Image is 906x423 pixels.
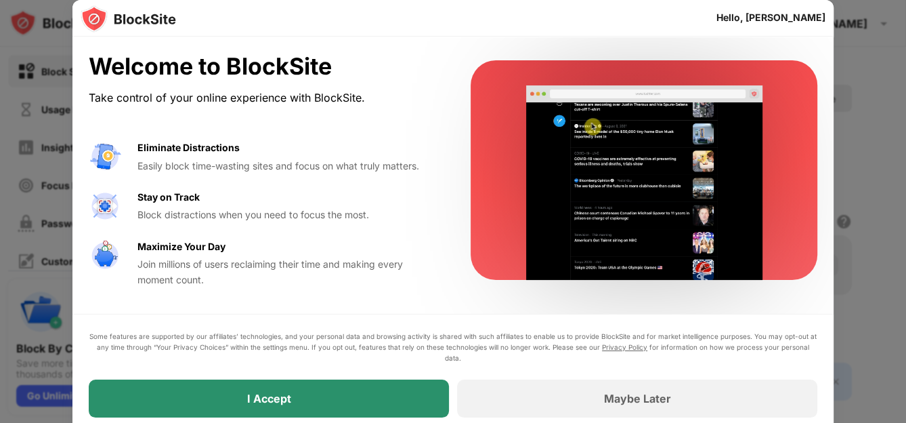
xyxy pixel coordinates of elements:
div: I Accept [247,392,291,405]
div: Block distractions when you need to focus the most. [137,207,438,222]
div: Welcome to BlockSite [89,53,438,81]
a: Privacy Policy [602,343,647,351]
div: Eliminate Distractions [137,140,240,155]
div: Some features are supported by our affiliates’ technologies, and your personal data and browsing ... [89,331,817,363]
div: Hello, [PERSON_NAME] [716,12,825,23]
div: Take control of your online experience with BlockSite. [89,88,438,108]
div: Maximize Your Day [137,239,225,254]
img: logo-blocksite.svg [81,5,176,33]
img: value-focus.svg [89,190,121,222]
img: value-avoid-distractions.svg [89,140,121,173]
img: value-safe-time.svg [89,239,121,272]
div: Maybe Later [604,392,671,405]
div: Easily block time-wasting sites and focus on what truly matters. [137,159,438,174]
div: Join millions of users reclaiming their time and making every moment count. [137,257,438,287]
div: Stay on Track [137,190,200,205]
